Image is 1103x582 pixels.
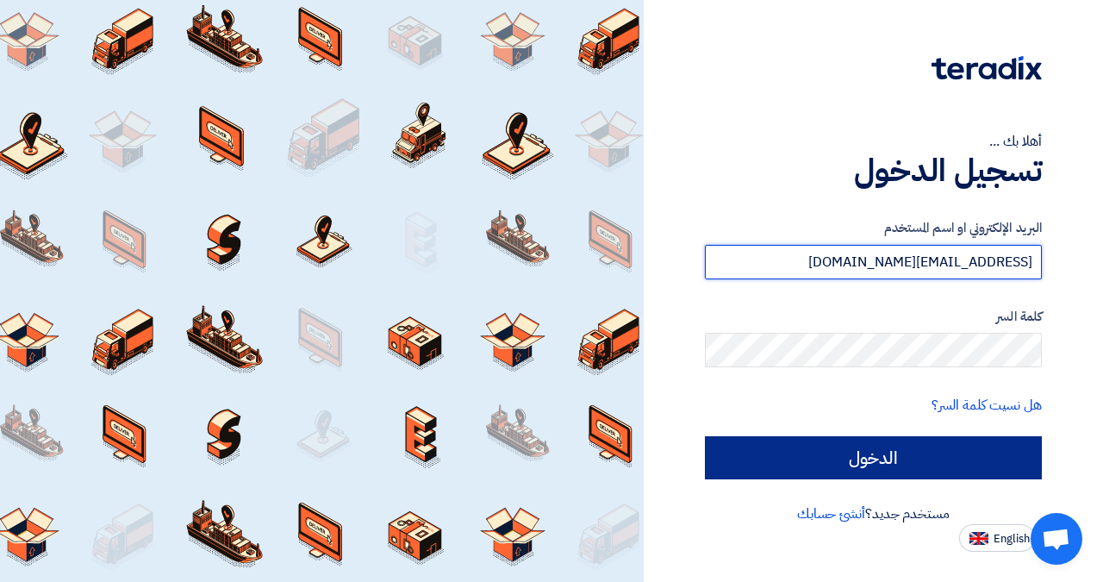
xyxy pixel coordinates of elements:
[969,532,988,545] img: en-US.png
[932,56,1042,80] img: Teradix logo
[705,307,1042,327] label: كلمة السر
[994,533,1030,545] span: English
[705,131,1042,152] div: أهلا بك ...
[932,395,1042,416] a: هل نسيت كلمة السر؟
[1031,513,1082,565] div: Open chat
[705,504,1042,524] div: مستخدم جديد؟
[705,245,1042,279] input: أدخل بريد العمل الإلكتروني او اسم المستخدم الخاص بك ...
[797,504,865,524] a: أنشئ حسابك
[959,524,1035,552] button: English
[705,218,1042,238] label: البريد الإلكتروني او اسم المستخدم
[705,436,1042,479] input: الدخول
[705,152,1042,190] h1: تسجيل الدخول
